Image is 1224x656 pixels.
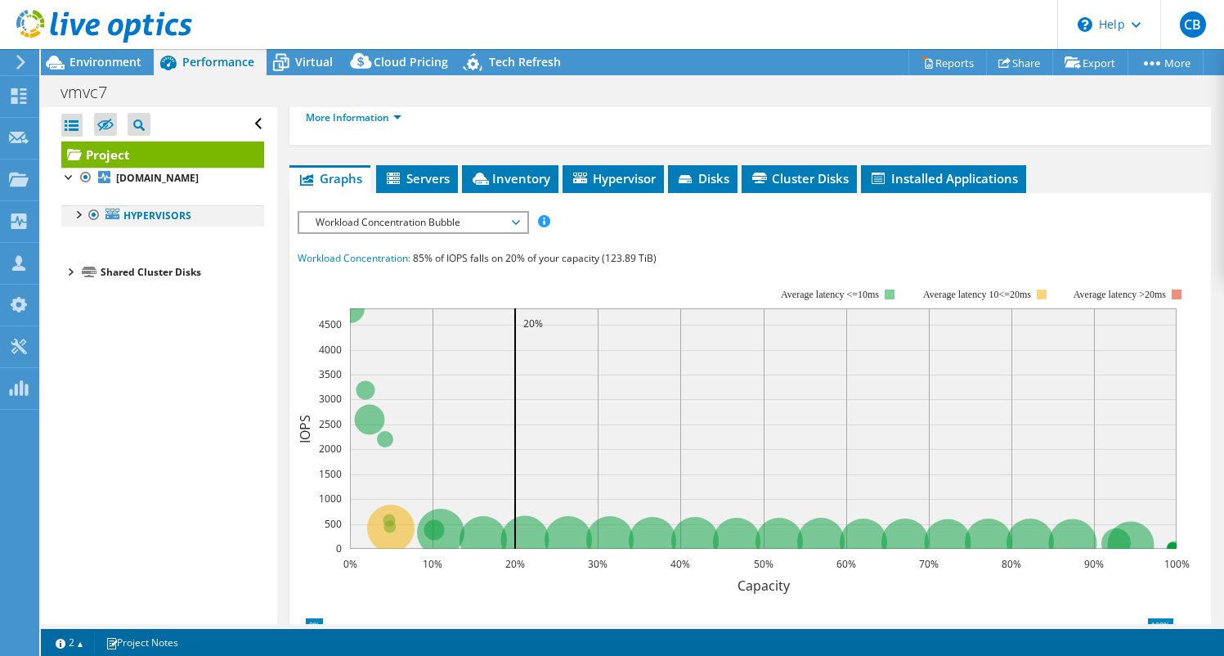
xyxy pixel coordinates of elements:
span: Workload Concentration: [298,251,410,265]
text: 70% [919,557,939,571]
text: 20% [505,557,525,571]
a: Share [986,50,1053,75]
span: Cloud Pricing [374,54,448,70]
text: 0 [336,541,342,555]
text: 50% [754,557,773,571]
text: 10% [423,557,442,571]
span: Inventory [470,170,550,186]
span: Tech Refresh [489,54,561,70]
a: 2 [44,632,95,653]
span: Virtual [295,54,333,70]
text: 30% [588,557,608,571]
h1: vmvc7 [53,83,132,101]
a: Project [61,142,264,168]
text: 4500 [319,317,342,331]
span: Cluster Disks [750,170,849,186]
b: [DOMAIN_NAME] [116,171,199,185]
a: [DOMAIN_NAME] [61,168,264,189]
a: Export [1052,50,1128,75]
text: 100% [1164,557,1190,571]
text: Average latency >20ms [1074,289,1166,300]
text: 90% [1084,557,1104,571]
span: Environment [69,54,141,70]
text: IOPS [296,414,314,443]
text: 3500 [319,367,342,381]
a: Hypervisors [61,205,264,227]
span: Performance [182,54,254,70]
text: 0% [343,557,357,571]
text: 2500 [319,417,342,431]
svg: \n [1078,17,1092,32]
span: Graphs [298,170,362,186]
text: Capacity [738,577,791,595]
span: Disks [676,170,729,186]
span: Installed Applications [869,170,1018,186]
div: Shared Cluster Disks [101,263,264,282]
span: Servers [384,170,450,186]
text: 1500 [319,467,342,481]
text: 2000 [319,442,342,456]
span: Workload Concentration Bubble [307,213,518,232]
a: Reports [908,50,987,75]
text: 60% [836,557,856,571]
text: 40% [670,557,690,571]
text: 20% [523,317,543,330]
tspan: Average latency 10<=20ms [923,289,1031,300]
text: 3000 [319,392,342,406]
span: Hypervisor [571,170,656,186]
text: 500 [325,517,342,531]
span: 85% of IOPS falls on 20% of your capacity (123.89 TiB) [413,251,657,265]
tspan: Average latency <=10ms [781,289,879,300]
a: More Information [306,110,401,124]
a: Project Notes [94,632,190,653]
text: 80% [1002,557,1021,571]
a: More [1128,50,1204,75]
span: CB [1180,11,1206,38]
text: 1000 [319,492,342,505]
text: 4000 [319,343,342,357]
